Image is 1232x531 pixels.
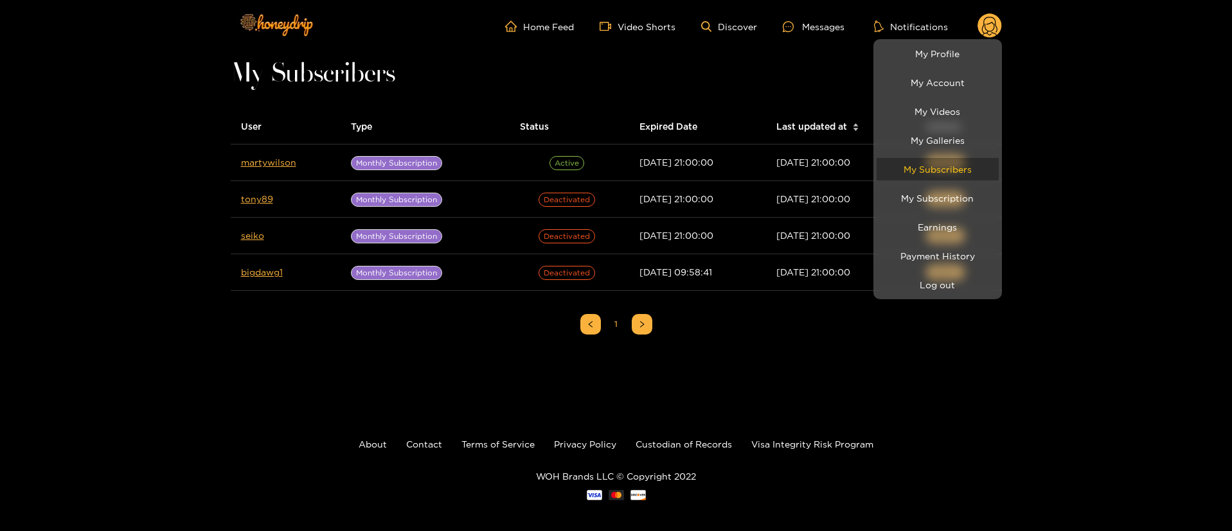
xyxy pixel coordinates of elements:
a: My Subscription [877,187,999,209]
a: Payment History [877,245,999,267]
a: Earnings [877,216,999,238]
button: Log out [877,274,999,296]
a: My Subscribers [877,158,999,180]
a: My Profile [877,42,999,65]
a: My Account [877,71,999,94]
a: My Videos [877,100,999,123]
a: My Galleries [877,129,999,152]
